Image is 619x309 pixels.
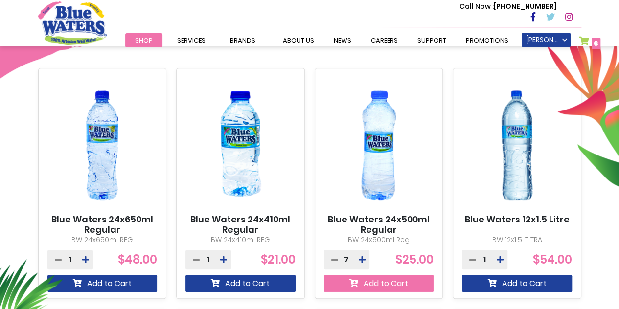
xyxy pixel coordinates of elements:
span: Brands [230,36,255,45]
a: support [408,33,456,47]
span: $25.00 [395,251,434,267]
span: Services [177,36,206,45]
button: Add to Cart [185,275,296,292]
img: Blue Waters 24x500ml Regular [324,77,434,214]
span: $21.00 [261,251,296,267]
p: BW 24x650ml REG [47,235,158,245]
a: Blue Waters 24x500ml Regular [324,214,434,235]
span: Shop [135,36,153,45]
a: News [324,33,361,47]
p: [PHONE_NUMBER] [459,1,557,12]
span: 6 [594,39,598,48]
a: Blue Waters 24x650ml Regular [47,214,158,235]
button: Add to Cart [324,275,434,292]
img: Blue Waters 12x1.5 Litre [462,77,572,214]
a: store logo [38,1,107,44]
button: Add to Cart [462,275,572,292]
a: Promotions [456,33,518,47]
a: 6 [579,36,601,50]
a: [PERSON_NAME] [522,33,571,47]
p: BW 24x410ml REG [185,235,296,245]
img: Blue Waters 24x650ml Regular [47,77,158,214]
p: BW 12x1.5LT TRA [462,235,572,245]
a: Blue Waters 24x410ml Regular [185,214,296,235]
a: Blue Waters 12x1.5 Litre [464,214,569,225]
img: Blue Waters 24x410ml Regular [185,77,296,214]
span: Call Now : [459,1,494,11]
a: about us [273,33,324,47]
button: Add to Cart [47,275,158,292]
span: $54.00 [533,251,572,267]
p: BW 24x500ml Reg [324,235,434,245]
a: careers [361,33,408,47]
span: $48.00 [118,251,157,267]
